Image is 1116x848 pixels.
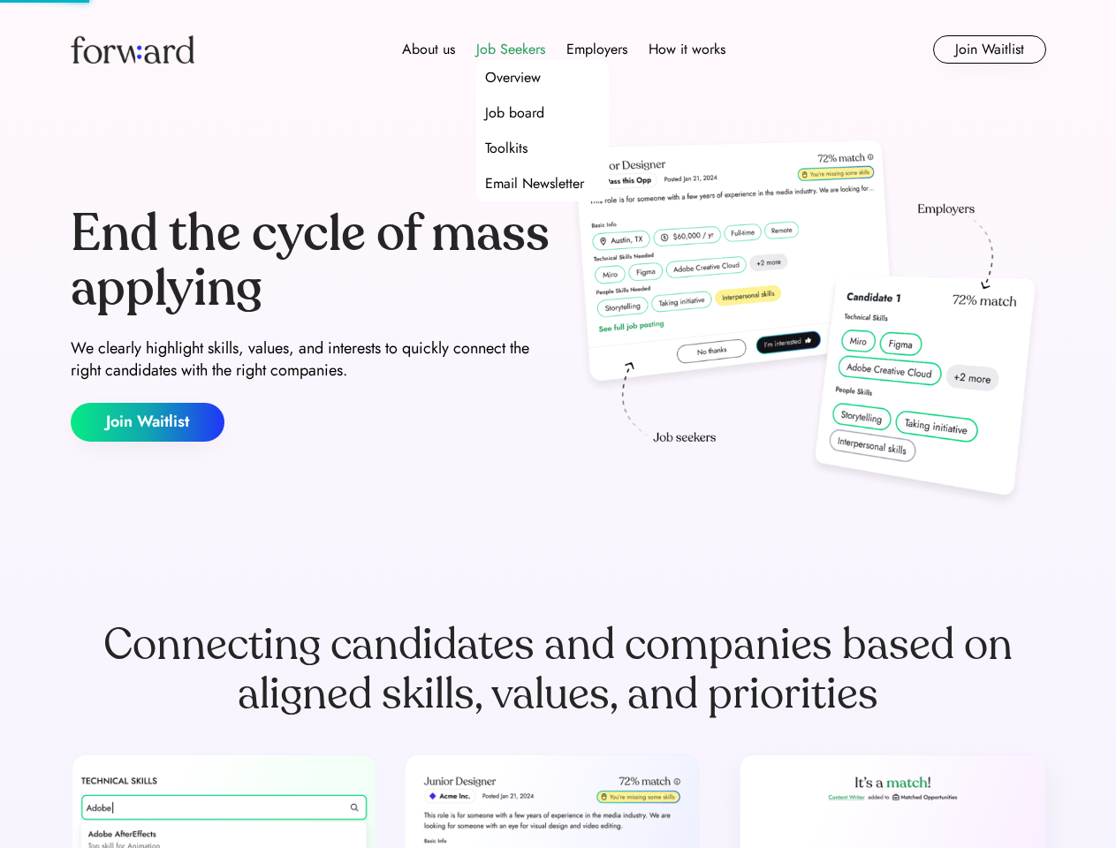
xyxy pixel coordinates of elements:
[485,173,584,194] div: Email Newsletter
[485,102,544,124] div: Job board
[649,39,725,60] div: How it works
[71,35,194,64] img: Forward logo
[71,403,224,442] button: Join Waitlist
[485,67,541,88] div: Overview
[476,39,545,60] div: Job Seekers
[485,138,528,159] div: Toolkits
[402,39,455,60] div: About us
[566,39,627,60] div: Employers
[71,337,551,382] div: We clearly highlight skills, values, and interests to quickly connect the right candidates with t...
[566,134,1046,514] img: hero-image.png
[71,207,551,315] div: End the cycle of mass applying
[71,620,1046,719] div: Connecting candidates and companies based on aligned skills, values, and priorities
[933,35,1046,64] button: Join Waitlist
